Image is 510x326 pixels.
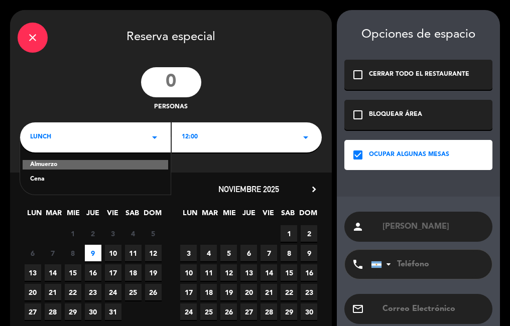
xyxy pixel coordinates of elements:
[124,207,141,224] span: SAB
[260,207,277,224] span: VIE
[301,303,317,320] span: 30
[369,110,422,120] div: BLOQUEAR ÁREA
[145,245,162,261] span: 12
[182,207,198,224] span: LUN
[261,303,277,320] span: 28
[145,264,162,281] span: 19
[352,303,364,315] i: email
[25,284,41,300] span: 20
[200,284,217,300] span: 18
[30,175,161,185] div: Cena
[65,284,81,300] span: 22
[261,284,277,300] span: 21
[105,284,121,300] span: 24
[309,184,319,195] i: chevron_right
[85,264,101,281] span: 16
[301,264,317,281] span: 16
[125,284,142,300] span: 25
[125,245,142,261] span: 11
[105,245,121,261] span: 10
[45,245,61,261] span: 7
[144,207,160,224] span: DOM
[182,132,198,142] span: 12:00
[301,284,317,300] span: 23
[221,207,237,224] span: MIE
[85,284,101,300] span: 23
[352,69,364,81] i: check_box_outline_blank
[344,28,492,42] div: Opciones de espacio
[218,184,279,194] span: noviembre 2025
[281,264,297,281] span: 15
[281,303,297,320] span: 29
[180,264,197,281] span: 10
[352,258,364,270] i: phone
[45,303,61,320] span: 28
[281,225,297,242] span: 1
[65,225,81,242] span: 1
[25,303,41,320] span: 27
[145,284,162,300] span: 26
[371,250,395,278] div: Argentina: +54
[46,207,62,224] span: MAR
[299,207,316,224] span: DOM
[301,245,317,261] span: 9
[200,245,217,261] span: 4
[240,245,257,261] span: 6
[381,220,485,234] input: Nombre
[125,225,142,242] span: 4
[220,284,237,300] span: 19
[26,207,43,224] span: LUN
[27,32,39,44] i: close
[65,207,82,224] span: MIE
[85,225,101,242] span: 2
[85,245,101,261] span: 9
[281,245,297,261] span: 8
[85,303,101,320] span: 30
[23,160,168,170] div: Almuerzo
[180,303,197,320] span: 24
[180,284,197,300] span: 17
[200,303,217,320] span: 25
[25,264,41,281] span: 13
[381,302,485,316] input: Correo Electrónico
[280,207,296,224] span: SAB
[154,102,188,112] span: personas
[352,149,364,161] i: check_box
[30,132,51,142] span: LUNCH
[369,150,449,160] div: OCUPAR ALGUNAS MESAS
[352,109,364,121] i: check_box_outline_blank
[105,303,121,320] span: 31
[141,67,201,97] input: 0
[240,303,257,320] span: 27
[104,207,121,224] span: VIE
[65,264,81,281] span: 15
[10,10,332,62] div: Reserva especial
[85,207,101,224] span: JUE
[45,284,61,300] span: 21
[371,250,481,279] input: Teléfono
[300,131,312,143] i: arrow_drop_down
[180,245,197,261] span: 3
[65,245,81,261] span: 8
[201,207,218,224] span: MAR
[25,245,41,261] span: 6
[301,225,317,242] span: 2
[352,221,364,233] i: person
[240,207,257,224] span: JUE
[145,225,162,242] span: 5
[261,264,277,281] span: 14
[369,70,469,80] div: CERRAR TODO EL RESTAURANTE
[105,225,121,242] span: 3
[220,264,237,281] span: 12
[220,245,237,261] span: 5
[240,264,257,281] span: 13
[125,264,142,281] span: 18
[149,131,161,143] i: arrow_drop_down
[200,264,217,281] span: 11
[23,184,33,195] i: chevron_left
[220,303,237,320] span: 26
[105,264,121,281] span: 17
[281,284,297,300] span: 22
[261,245,277,261] span: 7
[45,264,61,281] span: 14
